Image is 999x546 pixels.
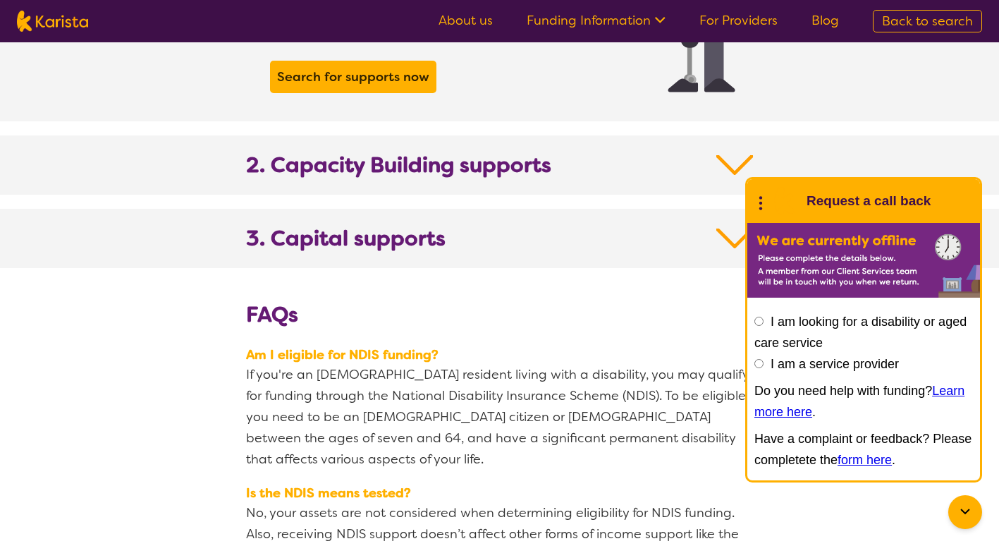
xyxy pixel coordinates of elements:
a: For Providers [699,12,778,29]
p: If you're an [DEMOGRAPHIC_DATA] resident living with a disability, you may qualify for funding th... [246,364,754,470]
b: Search for supports now [277,68,429,85]
a: form here [838,453,892,467]
img: Karista logo [17,11,88,32]
b: 2. Capacity Building supports [246,152,551,178]
span: Back to search [882,13,973,30]
a: Search for supports now [274,64,433,90]
span: Is the NDIS means tested? [246,484,754,502]
img: Karista offline chat form to request call back [747,223,980,298]
span: Am I eligible for NDIS funding? [246,346,754,364]
label: I am a service provider [771,357,899,371]
a: Funding Information [527,12,666,29]
b: FAQs [246,301,298,329]
img: Down Arrow [716,152,754,178]
h1: Request a call back [807,190,931,212]
label: I am looking for a disability or aged care service [754,315,967,350]
b: 3. Capital supports [246,226,446,251]
p: Have a complaint or feedback? Please completete the . [754,428,973,471]
a: Blog [811,12,839,29]
img: Down Arrow [716,226,754,251]
img: Karista [770,187,798,215]
a: Back to search [873,10,982,32]
a: About us [439,12,493,29]
p: Do you need help with funding? . [754,380,973,423]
